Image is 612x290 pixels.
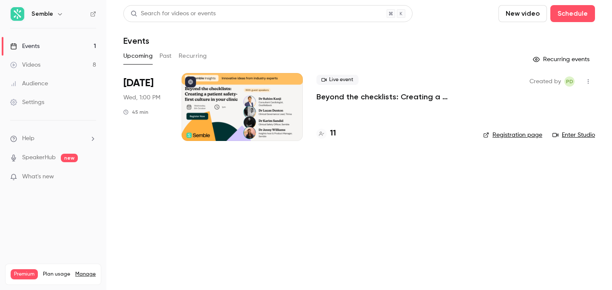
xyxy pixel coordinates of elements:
span: Plan usage [43,271,70,278]
h6: Semble [31,10,53,18]
a: Registration page [483,131,542,139]
a: 11 [316,128,336,139]
button: Past [159,49,172,63]
span: [DATE] [123,76,154,90]
a: Enter Studio [552,131,595,139]
span: Live event [316,75,359,85]
li: help-dropdown-opener [10,134,96,143]
div: Events [10,42,40,51]
span: Wed, 1:00 PM [123,93,160,102]
h1: Events [123,36,149,46]
div: Audience [10,79,48,88]
div: Search for videos or events [131,9,216,18]
a: Beyond the checklists: Creating a patient safety-first culture in your clinic [316,92,470,102]
button: Schedule [550,5,595,22]
div: 45 min [123,109,148,115]
span: Help [22,134,34,143]
h4: 11 [330,128,336,139]
span: Pascale Day [564,76,575,87]
span: Premium [11,269,38,279]
div: Videos [10,61,40,69]
button: New video [498,5,547,22]
span: What's new [22,172,54,181]
div: Oct 8 Wed, 1:00 PM (Europe/London) [123,73,168,141]
a: SpeakerHub [22,153,56,162]
button: Recurring events [529,53,595,66]
img: Semble [11,7,24,21]
span: PD [566,76,573,87]
a: Manage [75,271,96,278]
button: Recurring [179,49,207,63]
span: new [61,154,78,162]
button: Upcoming [123,49,153,63]
span: Created by [529,76,561,87]
div: Settings [10,98,44,107]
